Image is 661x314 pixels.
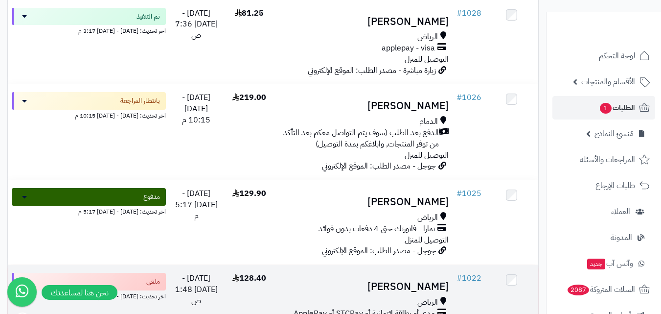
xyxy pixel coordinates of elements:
span: [DATE] - [DATE] 5:17 م [175,188,218,222]
a: السلات المتروكة2087 [552,278,655,301]
span: التوصيل للمنزل [405,53,449,65]
span: # [456,7,462,19]
span: تمارا - فاتورتك حتى 4 دفعات بدون فوائد [319,223,435,235]
span: التوصيل للمنزل [405,234,449,246]
span: # [456,272,462,284]
a: لوحة التحكم [552,44,655,68]
div: اخر تحديث: [DATE] - [DATE] 5:17 م [12,206,166,216]
span: التوصيل للمنزل [405,149,449,161]
span: وآتس آب [586,257,633,270]
span: المراجعات والأسئلة [580,153,635,167]
span: تم التنفيذ [137,12,160,22]
h3: [PERSON_NAME] [280,281,449,292]
h3: [PERSON_NAME] [280,16,449,27]
a: المراجعات والأسئلة [552,148,655,171]
h3: [PERSON_NAME] [280,100,449,112]
div: اخر تحديث: [DATE] - [DATE] 3:17 م [12,25,166,35]
span: 1 [600,103,612,114]
span: # [456,188,462,199]
span: الطلبات [599,101,635,115]
span: [DATE] - [DATE] 1:48 ص [175,272,218,307]
span: الدفع بعد الطلب (سوف يتم التواصل معكم بعد التأكد من توفر المنتجات, وابلاغكم بمدة التوصيل) [280,127,439,150]
span: 219.00 [232,92,266,103]
span: [DATE] - [DATE] 7:36 ص [175,7,218,42]
a: طلبات الإرجاع [552,174,655,197]
span: الرياض [417,31,438,43]
span: جديد [587,259,605,269]
a: #1026 [456,92,481,103]
span: 81.25 [235,7,264,19]
a: المدونة [552,226,655,249]
a: وآتس آبجديد [552,252,655,275]
span: الرياض [417,212,438,223]
a: #1028 [456,7,481,19]
span: زيارة مباشرة - مصدر الطلب: الموقع الإلكتروني [308,65,436,76]
span: العملاء [611,205,630,218]
span: جوجل - مصدر الطلب: الموقع الإلكتروني [322,160,436,172]
span: لوحة التحكم [599,49,635,63]
span: السلات المتروكة [567,283,635,296]
h3: [PERSON_NAME] [280,196,449,208]
span: طلبات الإرجاع [595,179,635,193]
a: الطلبات1 [552,96,655,120]
a: العملاء [552,200,655,223]
span: [DATE] - [DATE] 10:15 م [182,92,210,126]
span: ملغي [146,277,160,287]
span: 129.90 [232,188,266,199]
span: applepay - visa [382,43,435,54]
span: # [456,92,462,103]
span: 128.40 [232,272,266,284]
span: جوجل - مصدر الطلب: الموقع الإلكتروني [322,245,436,257]
span: المدونة [611,231,632,244]
a: #1025 [456,188,481,199]
div: اخر تحديث: [DATE] - [DATE] 10:15 م [12,110,166,120]
span: الرياض [417,297,438,308]
span: مدفوع [143,192,160,202]
span: مُنشئ النماذج [594,127,634,141]
a: #1022 [456,272,481,284]
span: الدمام [419,116,438,127]
span: الأقسام والمنتجات [581,75,635,89]
span: بانتظار المراجعة [120,96,160,106]
span: 2087 [568,285,589,295]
